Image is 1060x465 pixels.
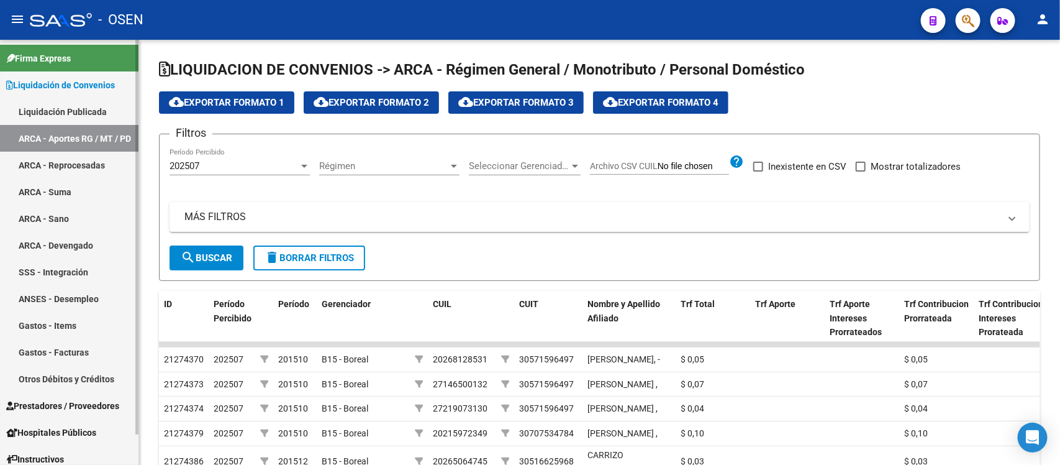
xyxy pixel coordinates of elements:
span: $ 0,05 [904,354,928,364]
span: Buscar [181,252,232,264]
span: Exportar Formato 3 [458,97,574,108]
span: Trf Contribucion Intereses Prorateada [979,299,1043,338]
span: Borrar Filtros [265,252,354,264]
span: Trf Aporte [755,299,795,309]
mat-icon: cloud_download [314,94,328,109]
span: Período [278,299,309,309]
span: $ 0,10 [681,428,704,438]
mat-icon: help [729,154,744,169]
datatable-header-cell: ID [159,291,209,346]
datatable-header-cell: Período [273,291,317,346]
button: Borrar Filtros [253,246,365,270]
h3: Filtros [170,124,212,142]
span: $ 0,04 [681,403,704,413]
span: B15 - Boreal [322,403,368,413]
button: Exportar Formato 2 [304,91,439,114]
button: Exportar Formato 4 [593,91,728,114]
mat-icon: menu [10,12,25,27]
span: - OSEN [98,6,143,34]
div: 30571596497 [519,352,574,367]
span: [PERSON_NAME] , [587,403,658,413]
span: 21274370 [164,354,204,364]
span: $ 0,05 [681,354,704,364]
span: 201510 [278,428,308,438]
span: 202507 [214,403,243,413]
span: [PERSON_NAME] , [587,428,658,438]
mat-panel-title: MÁS FILTROS [184,210,1000,224]
mat-icon: delete [265,250,279,265]
button: Exportar Formato 1 [159,91,294,114]
datatable-header-cell: Trf Contribucion Intereses Prorateada [974,291,1048,346]
span: 201510 [278,379,308,389]
span: 202507 [170,160,199,172]
span: Período Percibido [214,299,251,323]
span: LIQUIDACION DE CONVENIOS -> ARCA - Régimen General / Monotributo / Personal Doméstico [159,61,805,78]
span: 21274374 [164,403,204,413]
span: Seleccionar Gerenciador [469,160,569,172]
div: 30571596497 [519,402,574,416]
span: Hospitales Públicos [6,426,96,440]
span: Exportar Formato 4 [603,97,718,108]
span: Inexistente en CSV [768,159,846,174]
span: 201510 [278,354,308,364]
div: 27219073130 [433,402,487,416]
span: Gerenciador [322,299,371,309]
button: Exportar Formato 3 [448,91,584,114]
span: Mostrar totalizadores [871,159,961,174]
mat-icon: cloud_download [603,94,618,109]
span: B15 - Boreal [322,379,368,389]
span: $ 0,07 [681,379,704,389]
span: Archivo CSV CUIL [590,161,658,171]
span: Prestadores / Proveedores [6,399,119,413]
datatable-header-cell: Trf Aporte Intereses Prorrateados [825,291,899,346]
span: 202507 [214,354,243,364]
button: Buscar [170,246,243,270]
datatable-header-cell: Trf Total [676,291,750,346]
span: CUIL [433,299,451,309]
span: Firma Express [6,52,71,65]
span: Trf Aporte Intereses Prorrateados [830,299,882,338]
span: $ 0,04 [904,403,928,413]
div: 30571596497 [519,377,574,392]
span: Trf Contribucion Prorrateada [904,299,969,323]
input: Archivo CSV CUIL [658,161,729,172]
div: 27146500132 [433,377,487,392]
span: 21274379 [164,428,204,438]
span: B15 - Boreal [322,354,368,364]
span: Exportar Formato 2 [314,97,429,108]
datatable-header-cell: Nombre y Apellido Afiliado [582,291,676,346]
mat-icon: search [181,250,196,265]
div: 20215972349 [433,426,487,441]
datatable-header-cell: Trf Contribucion Prorrateada [899,291,974,346]
datatable-header-cell: Trf Aporte [750,291,825,346]
span: 202507 [214,379,243,389]
datatable-header-cell: Período Percibido [209,291,255,346]
datatable-header-cell: CUIT [514,291,582,346]
span: Exportar Formato 1 [169,97,284,108]
div: 20268128531 [433,352,487,367]
span: Nombre y Apellido Afiliado [587,299,660,323]
datatable-header-cell: Gerenciador [317,291,410,346]
mat-expansion-panel-header: MÁS FILTROS [170,202,1030,232]
span: ID [164,299,172,309]
div: 30707534784 [519,426,574,441]
span: $ 0,07 [904,379,928,389]
mat-icon: cloud_download [169,94,184,109]
span: 21274373 [164,379,204,389]
span: $ 0,10 [904,428,928,438]
span: 201510 [278,403,308,413]
span: [PERSON_NAME], - [587,354,660,364]
span: Régimen [319,160,448,172]
mat-icon: person [1035,12,1050,27]
mat-icon: cloud_download [458,94,473,109]
span: Liquidación de Convenios [6,78,115,92]
div: Open Intercom Messenger [1018,423,1048,453]
datatable-header-cell: CUIL [428,291,496,346]
span: 202507 [214,428,243,438]
span: CUIT [519,299,538,309]
span: B15 - Boreal [322,428,368,438]
span: [PERSON_NAME] , [587,379,658,389]
span: Trf Total [681,299,715,309]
